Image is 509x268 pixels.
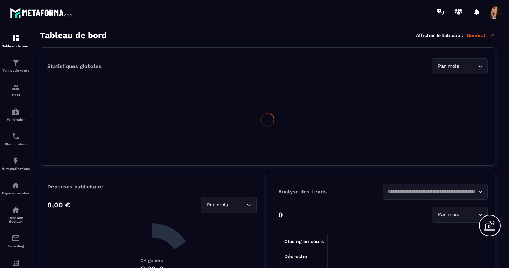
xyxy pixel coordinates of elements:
a: formationformationTunnel de vente [2,53,30,78]
div: Search for option [201,197,257,213]
img: logo [10,6,73,19]
p: Réseaux Sociaux [2,216,30,224]
p: Espace membre [2,191,30,195]
img: formation [12,59,20,67]
p: Statistiques globales [47,63,102,69]
p: Analyse des Leads [278,188,383,195]
p: Tableau de bord [2,44,30,48]
input: Search for option [229,201,245,209]
p: Planificateur [2,142,30,146]
tspan: Closing en cours [284,239,324,245]
div: Search for option [432,58,488,74]
a: schedulerschedulerPlanificateur [2,127,30,151]
p: Tunnel de vente [2,69,30,73]
p: Dépenses publicitaire [47,184,257,190]
img: automations [12,181,20,190]
img: formation [12,83,20,91]
a: formationformationTableau de bord [2,29,30,53]
p: Webinaire [2,118,30,122]
div: Search for option [432,207,488,223]
div: Search for option [383,184,488,200]
img: automations [12,157,20,165]
img: formation [12,34,20,42]
span: Par mois [205,201,229,209]
input: Search for option [388,188,476,195]
img: scheduler [12,132,20,140]
span: Par mois [436,211,460,219]
p: CRM [2,93,30,97]
img: accountant [12,259,20,267]
a: social-networksocial-networkRéseaux Sociaux [2,200,30,229]
tspan: Décroché [284,254,307,259]
span: Par mois [436,62,460,70]
p: Automatisations [2,167,30,171]
a: automationsautomationsWebinaire [2,102,30,127]
img: automations [12,108,20,116]
a: automationsautomationsAutomatisations [2,151,30,176]
a: formationformationCRM [2,78,30,102]
p: 0,00 € [47,201,70,209]
input: Search for option [460,211,476,219]
a: automationsautomationsEspace membre [2,176,30,200]
p: Général [467,32,495,39]
h3: Tableau de bord [40,30,107,40]
p: 0 [278,211,283,219]
a: emailemailE-mailing [2,229,30,253]
input: Search for option [460,62,476,70]
img: email [12,234,20,242]
p: E-mailing [2,244,30,248]
img: social-network [12,206,20,214]
p: Afficher le tableau : [416,33,463,38]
